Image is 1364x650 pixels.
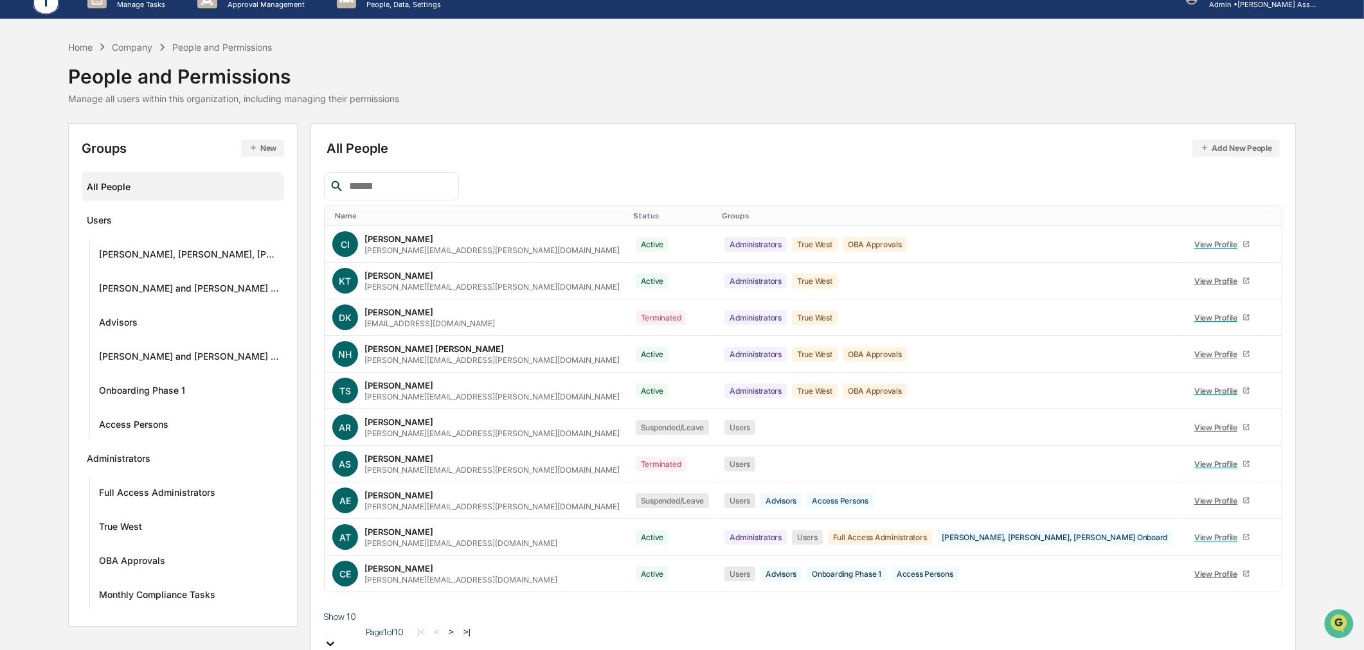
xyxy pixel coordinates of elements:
div: Start new chat [44,98,211,111]
button: New [241,139,284,157]
div: View Profile [1194,496,1243,505]
div: Administrators [724,383,787,398]
img: 1746055101610-c473b297-6a78-478c-a979-82029cc54cd1 [13,98,36,121]
span: TS [339,385,351,396]
div: Onboarding Phase 1 [807,567,886,581]
div: [PERSON_NAME] [364,453,433,464]
span: [DATE] [114,175,140,185]
div: Full Access Administrators [99,487,215,502]
div: View Profile [1194,240,1243,249]
div: [PERSON_NAME][EMAIL_ADDRESS][DOMAIN_NAME] [364,575,557,584]
div: True West [792,383,838,398]
div: [EMAIL_ADDRESS][DOMAIN_NAME] [364,319,495,328]
div: Users [724,457,755,471]
span: Preclearance [26,228,83,241]
div: Active [636,530,669,545]
div: Toggle SortBy [1187,211,1259,220]
span: • [107,175,111,185]
div: Show 10 [324,611,356,622]
div: True West [792,347,838,362]
div: Administrators [724,310,787,325]
span: Pylon [128,284,156,294]
div: [PERSON_NAME] [364,563,433,574]
div: View Profile [1194,276,1243,286]
div: 🔎 [13,254,23,264]
div: People and Permissions [172,42,272,53]
span: CI [341,239,350,250]
div: Access Persons [892,567,958,581]
div: [PERSON_NAME][EMAIL_ADDRESS][PERSON_NAME][DOMAIN_NAME] [364,428,620,438]
div: Toggle SortBy [633,211,712,220]
div: Advisors [760,567,802,581]
div: [PERSON_NAME] and [PERSON_NAME] Onboarding [99,283,279,298]
div: Toggle SortBy [1274,211,1277,220]
a: View Profile [1189,527,1256,547]
a: 🔎Data Lookup [8,247,86,270]
a: View Profile [1189,308,1256,328]
div: Users [792,530,823,545]
div: 🖐️ [13,229,23,240]
div: Past conversations [13,143,86,153]
div: Groups [82,139,284,157]
span: Attestations [106,228,159,241]
div: Active [636,274,669,288]
div: View Profile [1194,532,1243,542]
span: KT [339,276,352,286]
div: View Profile [1194,423,1243,432]
span: Data Lookup [26,252,81,265]
div: [PERSON_NAME] and [PERSON_NAME] Onboarding [99,351,279,366]
a: View Profile [1189,381,1256,401]
img: Cameron Burns [13,162,33,183]
div: [PERSON_NAME][EMAIL_ADDRESS][PERSON_NAME][DOMAIN_NAME] [364,465,620,475]
button: Add New People [1192,139,1280,157]
a: Powered byPylon [91,283,156,294]
div: Administrators [87,453,150,468]
div: View Profile [1194,349,1243,359]
div: Onboarding Phase 1 [99,385,185,400]
div: Active [636,347,669,362]
div: [PERSON_NAME] [364,490,433,500]
div: Administrators [724,237,787,252]
div: View Profile [1194,459,1243,469]
div: [PERSON_NAME][EMAIL_ADDRESS][PERSON_NAME][DOMAIN_NAME] [364,502,620,511]
div: Terminated [636,310,686,325]
a: View Profile [1189,454,1256,474]
div: Administrators [724,347,787,362]
p: How can we help? [13,27,234,48]
button: Start new chat [219,102,234,118]
div: View Profile [1194,386,1243,396]
div: [PERSON_NAME][EMAIL_ADDRESS][PERSON_NAME][DOMAIN_NAME] [364,245,620,255]
a: View Profile [1189,271,1256,291]
div: 🗄️ [93,229,103,240]
button: |< [413,626,428,637]
div: [PERSON_NAME][EMAIL_ADDRESS][DOMAIN_NAME] [364,538,557,548]
div: Terminated [636,457,686,471]
span: DK [339,312,352,323]
div: Administrators [724,274,787,288]
span: NH [339,349,352,360]
div: Advisors [99,317,138,332]
div: Advisors [760,493,802,508]
div: [PERSON_NAME] [364,270,433,281]
div: We're available if you need us! [44,111,163,121]
div: All People [327,139,1280,157]
span: AR [339,422,352,433]
div: [PERSON_NAME] [364,527,433,537]
div: View Profile [1194,569,1243,579]
div: [PERSON_NAME][EMAIL_ADDRESS][PERSON_NAME][DOMAIN_NAME] [364,355,620,365]
div: Active [636,567,669,581]
div: [PERSON_NAME] [PERSON_NAME] [364,344,504,354]
div: Users [724,420,755,435]
div: True West [792,310,838,325]
a: View Profile [1189,491,1256,511]
div: OBA Approvals [99,555,165,570]
div: True West [792,237,838,252]
div: Manage all users within this organization, including managing their permissions [68,93,399,104]
div: All People [87,176,279,197]
div: Suspended/Leave [636,420,709,435]
a: View Profile [1189,564,1256,584]
div: OBA Approvals [843,347,907,362]
a: View Profile [1189,234,1256,254]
